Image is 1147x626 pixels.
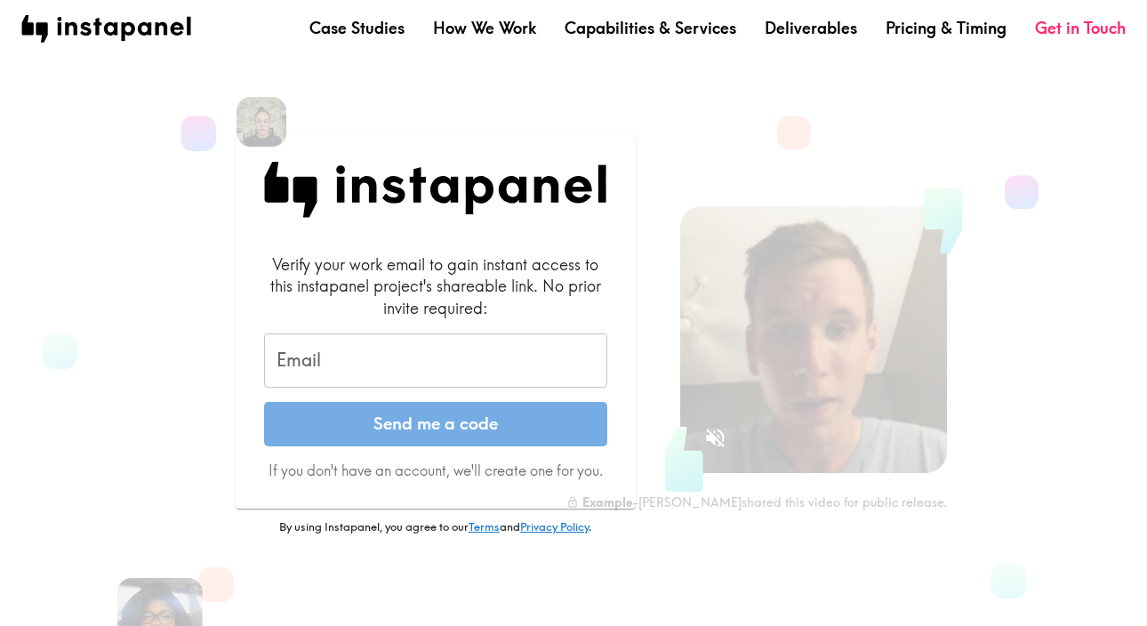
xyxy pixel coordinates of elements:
[433,17,536,39] a: How We Work
[566,494,947,510] div: - [PERSON_NAME] shared this video for public release.
[696,419,734,457] button: Sound is off
[237,97,286,147] img: Martina
[565,17,736,39] a: Capabilities & Services
[1035,17,1126,39] a: Get in Touch
[469,519,500,534] a: Terms
[582,494,632,510] b: Example
[236,519,636,535] p: By using Instapanel, you agree to our and .
[264,461,607,480] p: If you don't have an account, we'll create one for you.
[886,17,1007,39] a: Pricing & Timing
[520,519,589,534] a: Privacy Policy
[309,17,405,39] a: Case Studies
[264,253,607,319] div: Verify your work email to gain instant access to this instapanel project's shareable link. No pri...
[264,162,607,218] img: Instapanel
[765,17,857,39] a: Deliverables
[21,15,191,43] img: instapanel
[264,402,607,446] button: Send me a code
